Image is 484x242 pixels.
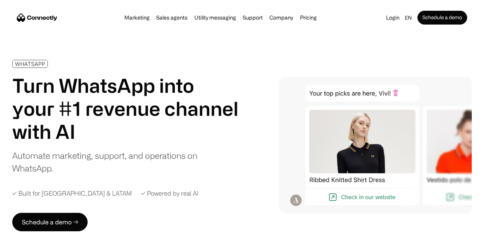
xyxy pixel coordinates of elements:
h1: Turn WhatsApp into your #1 revenue channel with AI [12,74,239,143]
a: Sales agents [154,15,190,21]
div: Automate marketing, support, and operations on WhatsApp. [12,149,239,175]
a: Login [384,12,402,23]
div: en [405,12,412,23]
div: ✓ Powered by real AI [141,190,198,197]
div: Company [267,12,295,23]
ul: Language list [15,229,46,239]
div: en [402,12,417,23]
aside: Language selected: English [8,228,46,239]
a: Pricing [298,15,319,21]
div: Company [269,12,293,23]
a: Schedule a demo → [12,213,88,231]
a: home [17,12,57,23]
a: Schedule a demo [417,11,467,25]
a: Support [240,15,265,21]
a: Utility messaging [192,15,238,21]
div: WHATSAPP [15,61,45,67]
a: Marketing [122,15,152,21]
div: ✓ Built for [GEOGRAPHIC_DATA] & LATAM [12,190,132,197]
